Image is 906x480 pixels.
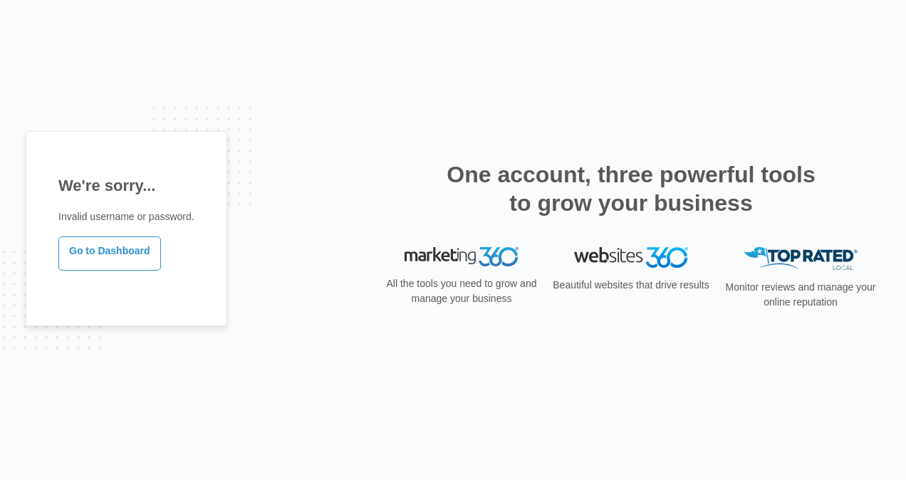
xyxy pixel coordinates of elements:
p: Invalid username or password. [58,209,194,224]
h2: One account, three powerful tools to grow your business [442,160,820,217]
img: Websites 360 [574,247,688,268]
p: Beautiful websites that drive results [551,278,711,293]
h1: We're sorry... [58,174,194,197]
a: Go to Dashboard [58,236,161,271]
img: Marketing 360 [405,247,519,267]
p: Monitor reviews and manage your online reputation [721,280,880,310]
img: Top Rated Local [744,247,858,271]
p: All the tools you need to grow and manage your business [382,276,541,306]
